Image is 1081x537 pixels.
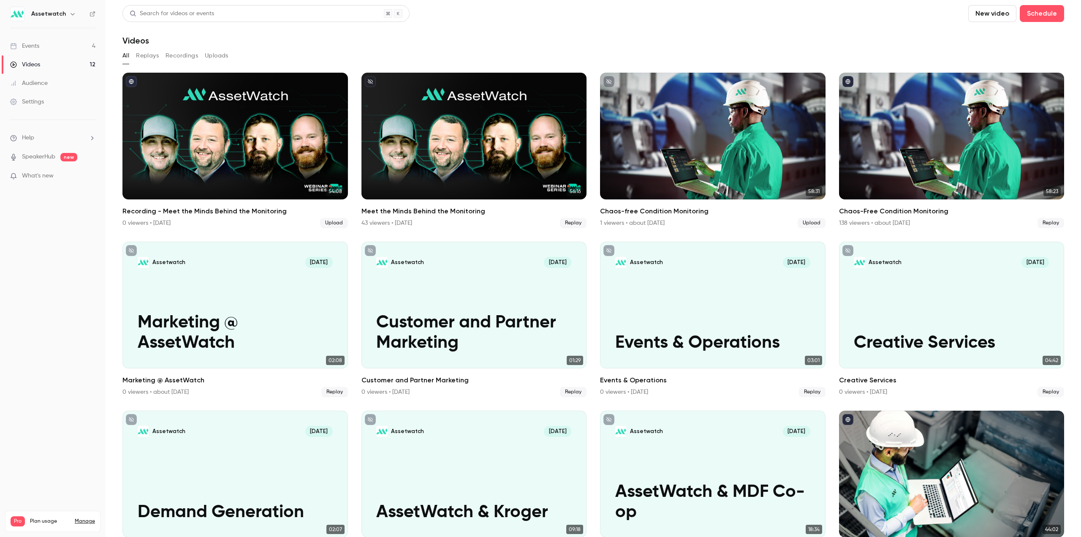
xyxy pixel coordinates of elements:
span: Upload [320,218,348,228]
li: Chaos-Free Condition Monitoring [839,73,1065,228]
span: 56:16 [567,187,583,196]
span: new [60,153,77,161]
h2: Customer and Partner Marketing [361,375,587,385]
a: Manage [75,518,95,525]
h2: Chaos-free Condition Monitoring [600,206,826,216]
span: [DATE] [305,426,333,437]
h2: Marketing @ AssetWatch [122,375,348,385]
p: Assetwatch [391,428,424,435]
img: Creative Services [854,257,865,268]
button: Replays [136,49,159,63]
div: 0 viewers • [DATE] [361,388,410,396]
span: 58:31 [806,187,822,196]
button: Uploads [205,49,228,63]
button: unpublished [603,76,614,87]
button: unpublished [365,245,376,256]
div: Events [10,42,39,50]
h2: Events & Operations [600,375,826,385]
span: Replay [1038,387,1064,397]
span: 18:34 [806,525,822,534]
div: 0 viewers • [DATE] [839,388,887,396]
li: Events & Operations [600,242,826,397]
a: 58:23Chaos-Free Condition Monitoring138 viewers • about [DATE]Replay [839,73,1065,228]
li: Creative Services [839,242,1065,397]
img: Assetwatch [11,7,24,21]
span: [DATE] [783,426,810,437]
img: Customer and Partner Marketing [376,257,387,268]
span: 03:01 [805,356,822,365]
img: AssetWatch & MDF Co-op [615,426,626,437]
span: Replay [560,218,587,228]
span: [DATE] [783,257,810,268]
button: Recordings [166,49,198,63]
span: 01:29 [567,356,583,365]
h1: Videos [122,35,149,46]
p: Assetwatch [630,428,663,435]
span: 58:23 [1043,187,1061,196]
p: AssetWatch & MDF Co-op [615,482,810,523]
span: 04:42 [1043,356,1061,365]
h2: Creative Services [839,375,1065,385]
span: [DATE] [1021,257,1049,268]
img: AssetWatch & Kroger [376,426,387,437]
li: Meet the Minds Behind the Monitoring [361,73,587,228]
p: Marketing @ AssetWatch [138,313,333,353]
p: Customer and Partner Marketing [376,313,571,353]
span: Replay [1038,218,1064,228]
span: Upload [798,218,826,228]
li: Marketing @ AssetWatch [122,242,348,397]
h2: Chaos-Free Condition Monitoring [839,206,1065,216]
p: Events & Operations [615,333,810,353]
div: Settings [10,98,44,106]
p: AssetWatch & Kroger [376,502,571,523]
button: unpublished [603,245,614,256]
p: Creative Services [854,333,1049,353]
a: 56:16Meet the Minds Behind the Monitoring43 viewers • [DATE]Replay [361,73,587,228]
p: Assetwatch [630,259,663,266]
h2: Recording - Meet the Minds Behind the Monitoring [122,206,348,216]
span: Help [22,134,34,142]
div: 43 viewers • [DATE] [361,219,412,227]
button: unpublished [603,414,614,425]
div: Search for videos or events [130,9,214,18]
span: Replay [321,387,348,397]
h6: Assetwatch [31,10,66,18]
a: 58:31Chaos-free Condition Monitoring1 viewers • about [DATE]Upload [600,73,826,228]
section: Videos [122,5,1064,532]
div: 138 viewers • about [DATE] [839,219,910,227]
div: Videos [10,60,40,69]
span: 44:02 [1043,525,1061,534]
span: [DATE] [544,257,571,268]
a: Marketing @ AssetWatchAssetwatch[DATE]Marketing @ AssetWatch02:08Marketing @ AssetWatch0 viewers ... [122,242,348,397]
div: 0 viewers • [DATE] [600,388,648,396]
div: Audience [10,79,48,87]
button: All [122,49,129,63]
button: unpublished [365,76,376,87]
p: Assetwatch [152,428,185,435]
div: 1 viewers • about [DATE] [600,219,665,227]
div: 0 viewers • about [DATE] [122,388,189,396]
span: Plan usage [30,518,70,525]
span: [DATE] [305,257,333,268]
p: Assetwatch [391,259,424,266]
img: Marketing @ AssetWatch [138,257,149,268]
img: Events & Operations [615,257,626,268]
div: 0 viewers • [DATE] [122,219,171,227]
span: Replay [799,387,826,397]
a: Creative ServicesAssetwatch[DATE]Creative Services04:42Creative Services0 viewers • [DATE]Replay [839,242,1065,397]
li: Chaos-free Condition Monitoring [600,73,826,228]
p: Demand Generation [138,502,333,523]
span: 54:08 [326,187,345,196]
a: SpeakerHub [22,153,55,161]
span: 02:07 [326,525,345,534]
img: Demand Generation [138,426,149,437]
span: What's new [22,172,54,180]
a: 54:08Recording - Meet the Minds Behind the Monitoring0 viewers • [DATE]Upload [122,73,348,228]
a: Events & OperationsAssetwatch[DATE]Events & Operations03:01Events & Operations0 viewers • [DATE]R... [600,242,826,397]
span: 02:08 [326,356,345,365]
button: unpublished [365,414,376,425]
li: help-dropdown-opener [10,134,95,142]
li: Customer and Partner Marketing [361,242,587,397]
li: Recording - Meet the Minds Behind the Monitoring [122,73,348,228]
p: Assetwatch [869,259,902,266]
